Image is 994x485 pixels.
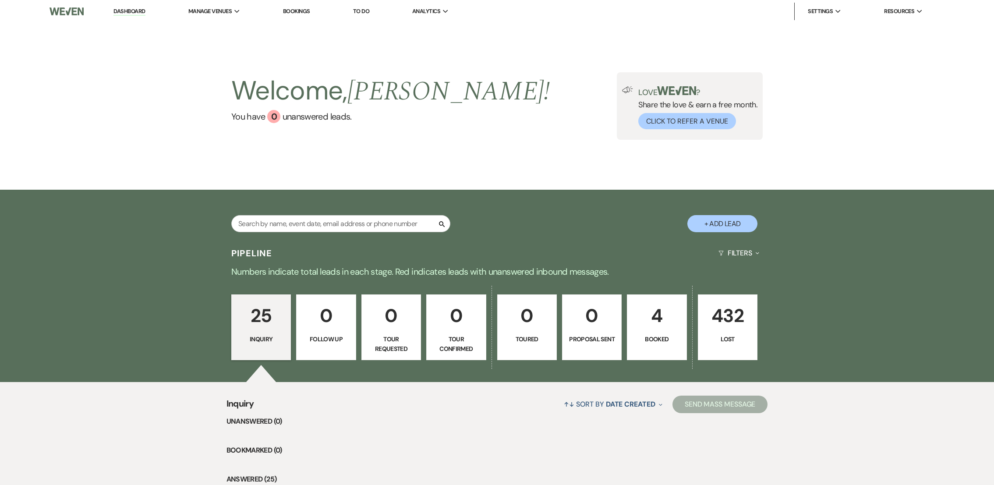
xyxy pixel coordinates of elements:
p: 4 [633,301,681,330]
span: Manage Venues [188,7,232,16]
a: Bookings [283,7,310,15]
a: 4Booked [627,294,686,360]
li: Answered (25) [226,474,768,485]
a: 0Tour Requested [361,294,421,360]
span: ↑↓ [564,400,574,409]
p: Numbers indicate total leads in each stage. Red indicates leads with unanswered inbound messages. [182,265,813,279]
img: Weven Logo [50,2,83,21]
p: Tour Confirmed [432,334,480,354]
p: 0 [432,301,480,330]
li: Unanswered (0) [226,416,768,427]
p: 0 [568,301,616,330]
span: [PERSON_NAME] ! [347,71,550,112]
button: Send Mass Message [672,396,768,413]
span: Analytics [412,7,440,16]
p: Love ? [638,86,757,96]
a: You have 0 unanswered leads. [231,110,550,123]
button: Click to Refer a Venue [638,113,736,129]
p: 25 [237,301,285,330]
p: 0 [302,301,350,330]
p: Tour Requested [367,334,415,354]
img: loud-speaker-illustration.svg [622,86,633,93]
div: Share the love & earn a free month. [633,86,757,129]
p: 0 [367,301,415,330]
a: 0Toured [497,294,557,360]
a: 432Lost [698,294,757,360]
a: 0Proposal Sent [562,294,622,360]
a: Dashboard [113,7,145,16]
div: 0 [267,110,280,123]
p: Follow Up [302,334,350,344]
input: Search by name, event date, email address or phone number [231,215,450,232]
img: weven-logo-green.svg [657,86,696,95]
p: Toured [503,334,551,344]
h2: Welcome, [231,72,550,110]
p: 432 [704,301,752,330]
p: Booked [633,334,681,344]
h3: Pipeline [231,247,272,259]
span: Inquiry [226,397,254,416]
button: Sort By Date Created [560,393,665,416]
a: 0Follow Up [296,294,356,360]
span: Resources [884,7,914,16]
span: Settings [808,7,833,16]
p: Proposal Sent [568,334,616,344]
p: Inquiry [237,334,285,344]
a: 0Tour Confirmed [426,294,486,360]
span: Date Created [606,400,655,409]
a: 25Inquiry [231,294,291,360]
button: Filters [715,241,763,265]
a: To Do [353,7,369,15]
p: 0 [503,301,551,330]
button: + Add Lead [687,215,757,232]
li: Bookmarked (0) [226,445,768,456]
p: Lost [704,334,752,344]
